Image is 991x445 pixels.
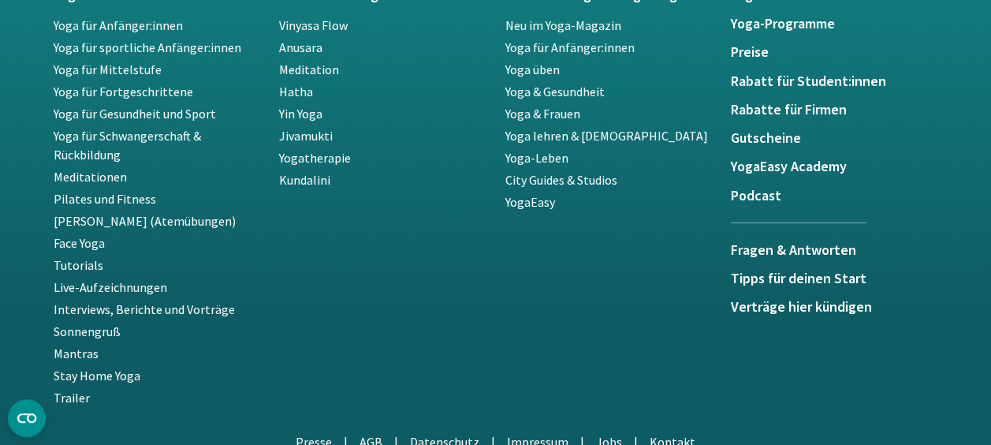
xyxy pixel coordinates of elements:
a: Anusara [279,39,322,55]
a: Face Yoga [54,235,105,251]
a: Meditationen [54,169,127,185]
a: Neu im Yoga-Magazin [505,17,621,33]
a: Mantras [54,346,99,361]
a: YogaEasy Academy [731,159,938,174]
a: Fragen & Antworten [731,222,866,271]
a: Yoga-Programme [731,16,938,32]
a: Preise [731,44,938,60]
a: Meditation [279,62,339,77]
a: Trailer [54,390,90,406]
a: Gutscheine [731,130,938,146]
a: Yin Yoga [279,106,322,122]
a: YogaEasy [505,194,555,210]
a: Kundalini [279,172,330,188]
a: Stay Home Yoga [54,368,140,383]
a: Live-Aufzeichnungen [54,279,167,295]
a: Yoga üben [505,62,560,77]
a: [PERSON_NAME] (Atemübungen) [54,213,236,229]
a: Hatha [279,84,313,99]
a: Sonnengruß [54,323,121,339]
a: Jivamukti [279,128,333,144]
a: Tutorials [54,257,103,273]
h5: Fragen & Antworten [731,242,866,258]
a: Rabatt für Student:innen [731,73,938,89]
a: Yoga für Fortgeschrittene [54,84,193,99]
a: Verträge hier kündigen [731,299,938,315]
a: Pilates und Fitness [54,191,156,207]
a: Podcast [731,188,938,204]
a: Rabatte für Firmen [731,102,938,118]
a: Yoga lehren & [DEMOGRAPHIC_DATA] [505,128,708,144]
a: Yogatherapie [279,150,351,166]
a: Interviews, Berichte und Vorträge [54,301,235,317]
a: Yoga für sportliche Anfänger:innen [54,39,241,55]
button: CMP-Widget öffnen [8,399,46,437]
a: Yoga für Mittelstufe [54,62,162,77]
a: Yoga für Schwangerschaft & Rückbildung [54,128,201,163]
a: Vinyasa Flow [279,17,348,33]
a: Yoga für Anfänger:innen [54,17,183,33]
a: Yoga-Leben [505,150,568,166]
a: City Guides & Studios [505,172,617,188]
a: Yoga für Gesundheit und Sport [54,106,216,122]
a: Yoga & Frauen [505,106,580,122]
a: Yoga für Anfänger:innen [505,39,635,55]
a: Tipps für deinen Start [731,271,938,286]
a: Yoga & Gesundheit [505,84,605,99]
